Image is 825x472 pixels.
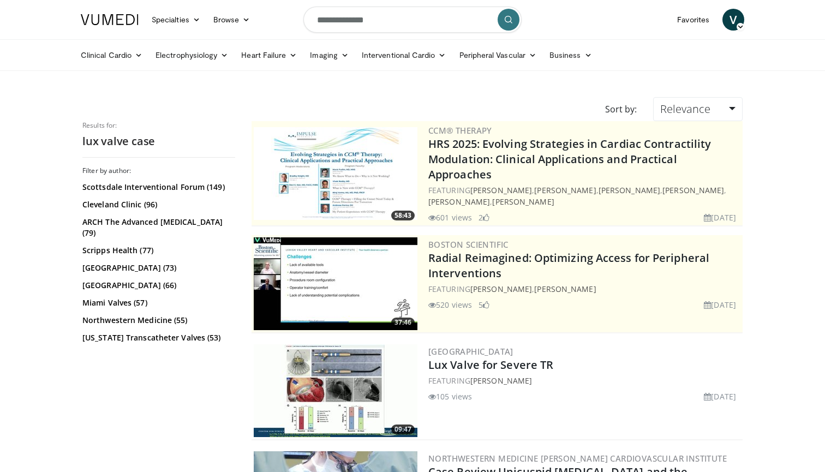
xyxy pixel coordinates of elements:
[470,375,532,386] a: [PERSON_NAME]
[428,375,740,386] div: FEATURING
[428,357,553,372] a: Lux Valve for Severe TR
[82,134,235,148] h2: lux valve case
[254,237,417,330] img: c038ed19-16d5-403f-b698-1d621e3d3fd1.300x170_q85_crop-smart_upscale.jpg
[82,262,232,273] a: [GEOGRAPHIC_DATA] (73)
[145,9,207,31] a: Specialties
[534,284,596,294] a: [PERSON_NAME]
[428,453,727,464] a: Northwestern Medicine [PERSON_NAME] Cardiovascular Institute
[254,237,417,330] a: 37:46
[479,212,489,223] li: 2
[662,185,724,195] a: [PERSON_NAME]
[254,344,417,437] a: 09:47
[428,184,740,207] div: FEATURING , , , , ,
[428,196,490,207] a: [PERSON_NAME]
[492,196,554,207] a: [PERSON_NAME]
[704,391,736,402] li: [DATE]
[479,299,489,310] li: 5
[74,44,149,66] a: Clinical Cardio
[81,14,139,25] img: VuMedi Logo
[391,318,415,327] span: 37:46
[704,299,736,310] li: [DATE]
[428,299,472,310] li: 520 views
[428,283,740,295] div: FEATURING ,
[82,315,232,326] a: Northwestern Medicine (55)
[428,136,711,182] a: HRS 2025: Evolving Strategies in Cardiac Contractility Modulation: Clinical Applications and Prac...
[391,425,415,434] span: 09:47
[355,44,453,66] a: Interventional Cardio
[254,127,417,220] img: 3f694bbe-f46e-4e2a-ab7b-fff0935bbb6c.300x170_q85_crop-smart_upscale.jpg
[704,212,736,223] li: [DATE]
[235,44,303,66] a: Heart Failure
[149,44,235,66] a: Electrophysiology
[653,97,743,121] a: Relevance
[82,245,232,256] a: Scripps Health (77)
[82,199,232,210] a: Cleveland Clinic (96)
[82,166,235,175] h3: Filter by author:
[722,9,744,31] a: V
[82,121,235,130] p: Results for:
[470,284,532,294] a: [PERSON_NAME]
[428,125,492,136] a: CCM® Therapy
[82,217,232,238] a: ARCH The Advanced [MEDICAL_DATA] (79)
[428,212,472,223] li: 601 views
[82,332,232,343] a: [US_STATE] Transcatheter Valves (53)
[303,44,355,66] a: Imaging
[597,97,645,121] div: Sort by:
[599,185,660,195] a: [PERSON_NAME]
[391,211,415,220] span: 58:43
[82,182,232,193] a: Scottsdale Interventional Forum (149)
[453,44,543,66] a: Peripheral Vascular
[428,346,513,357] a: [GEOGRAPHIC_DATA]
[82,280,232,291] a: [GEOGRAPHIC_DATA] (66)
[534,185,596,195] a: [PERSON_NAME]
[660,101,710,116] span: Relevance
[207,9,257,31] a: Browse
[254,127,417,220] a: 58:43
[254,344,417,437] img: ae3c6b25-f038-4397-a70f-f34872b48052.300x170_q85_crop-smart_upscale.jpg
[428,239,509,250] a: Boston Scientific
[671,9,716,31] a: Favorites
[428,391,472,402] li: 105 views
[543,44,599,66] a: Business
[303,7,522,33] input: Search topics, interventions
[470,185,532,195] a: [PERSON_NAME]
[82,297,232,308] a: Miami Valves (57)
[428,250,709,280] a: Radial Reimagined: Optimizing Access for Peripheral Interventions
